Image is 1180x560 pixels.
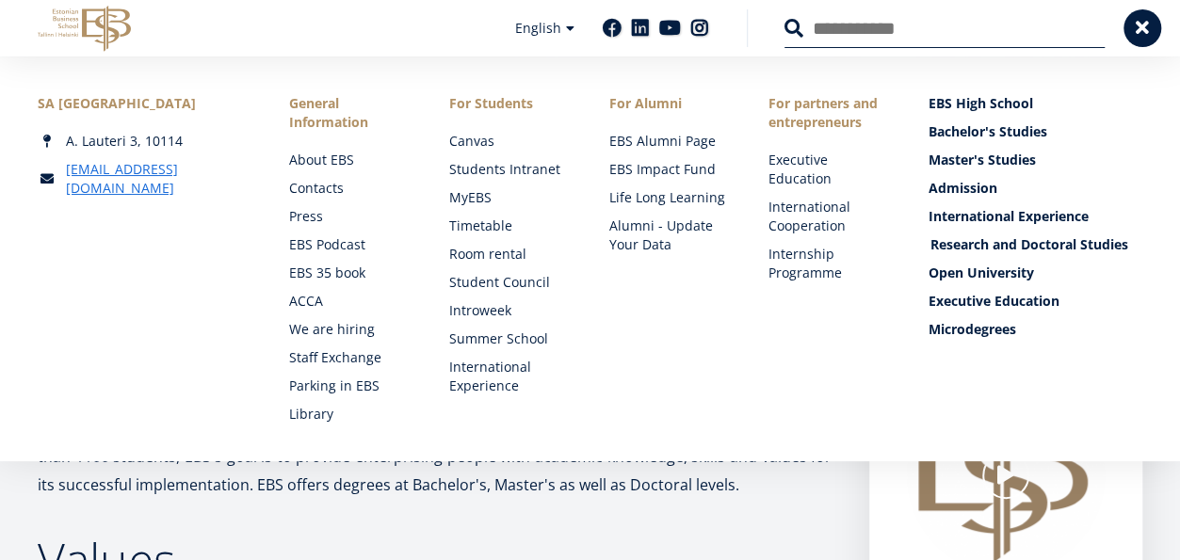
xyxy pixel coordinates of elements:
[929,320,1142,339] a: Microdegrees
[289,235,412,254] a: EBS Podcast
[929,94,1142,113] a: EBS High School
[609,132,732,151] a: EBS Alumni Page
[609,94,732,113] span: For Alumni
[929,151,1142,169] a: Master's Studies
[768,94,891,132] span: For partners and entrepreneurs
[289,405,412,424] a: Library
[930,235,1144,254] a: Research and Doctoral Studies
[449,358,572,395] a: International Experience
[449,329,572,348] a: Summer School
[609,216,732,254] a: Alumni - Update Your Data
[449,301,572,320] a: Introweek
[768,198,891,235] a: International Cooperation
[609,160,732,179] a: EBS Impact Fund
[449,132,572,151] a: Canvas
[659,19,681,38] a: Youtube
[449,216,572,235] a: Timetable
[449,94,572,113] a: For Students
[631,19,650,38] a: Linkedin
[289,179,412,198] a: Contacts
[929,264,1142,282] a: Open University
[768,245,891,282] a: Internship Programme
[690,19,709,38] a: Instagram
[449,160,572,179] a: Students Intranet
[289,94,412,132] span: General Information
[289,151,412,169] a: About EBS
[603,19,622,38] a: Facebook
[289,348,412,367] a: Staff Exchange
[289,376,412,395] a: Parking in EBS
[66,160,251,198] a: [EMAIL_ADDRESS][DOMAIN_NAME]
[449,273,572,292] a: Student Council
[449,245,572,264] a: Room rental
[929,207,1142,226] a: International Experience
[289,320,412,339] a: We are hiring
[38,132,251,151] div: A. Lauteri 3, 10114
[38,94,251,113] div: SA [GEOGRAPHIC_DATA]
[609,188,732,207] a: Life Long Learning
[768,151,891,188] a: Executive Education
[929,179,1142,198] a: Admission
[929,292,1142,311] a: Executive Education
[929,122,1142,141] a: Bachelor's Studies
[289,264,412,282] a: EBS 35 book
[449,188,572,207] a: MyEBS
[289,292,412,311] a: ACCA
[289,207,412,226] a: Press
